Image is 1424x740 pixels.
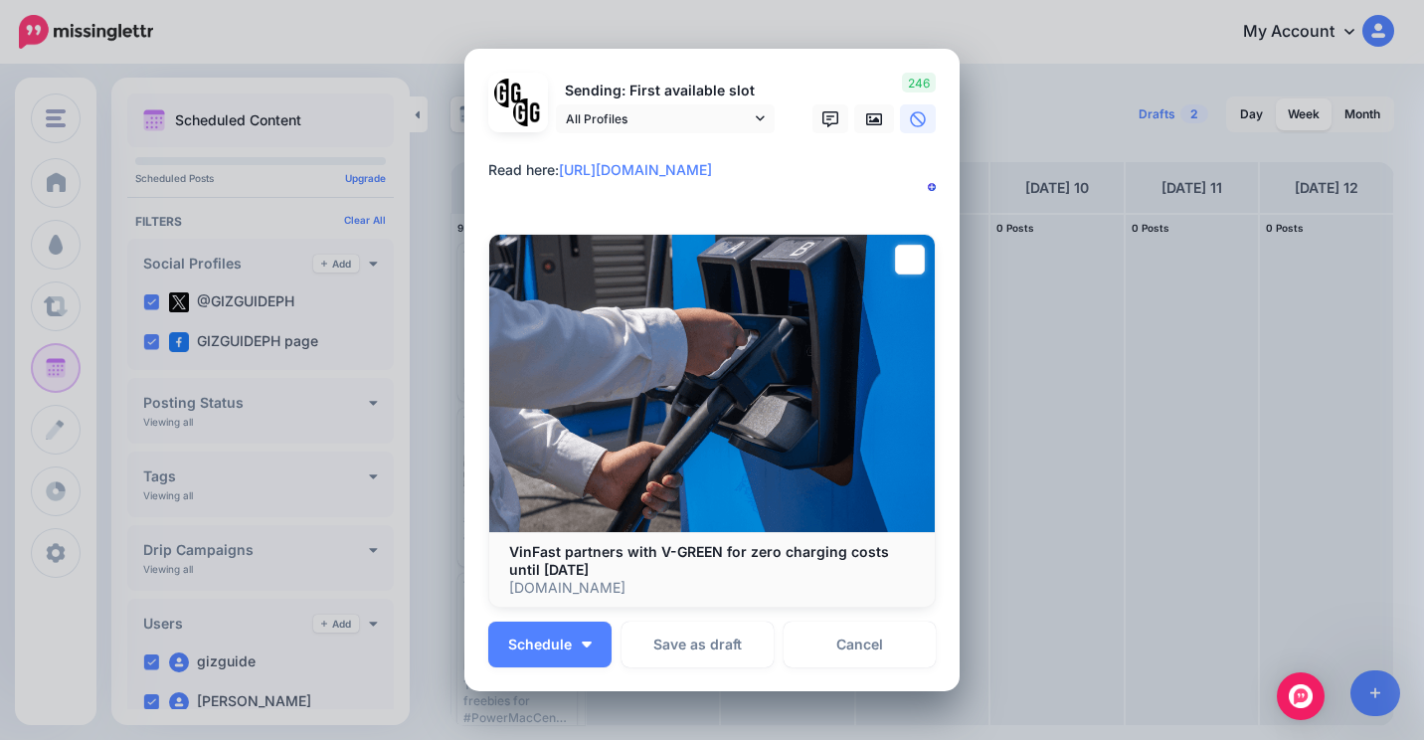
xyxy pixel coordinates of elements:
img: arrow-down-white.png [582,642,592,647]
span: Schedule [508,638,572,651]
p: [DOMAIN_NAME] [509,579,915,597]
a: All Profiles [556,104,775,133]
div: Open Intercom Messenger [1277,672,1325,720]
div: Read here: [488,158,946,182]
span: All Profiles [566,108,751,129]
button: Save as draft [622,622,774,667]
img: VinFast partners with V-GREEN for zero charging costs until May 2027 [489,235,935,531]
p: Sending: First available slot [556,80,775,102]
b: VinFast partners with V-GREEN for zero charging costs until [DATE] [509,543,889,578]
button: Schedule [488,622,612,667]
a: Cancel [784,622,936,667]
img: JT5sWCfR-79925.png [513,98,542,127]
span: 246 [902,73,936,92]
img: 353459792_649996473822713_4483302954317148903_n-bsa138318.png [494,79,523,107]
textarea: To enrich screen reader interactions, please activate Accessibility in Grammarly extension settings [488,158,946,206]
